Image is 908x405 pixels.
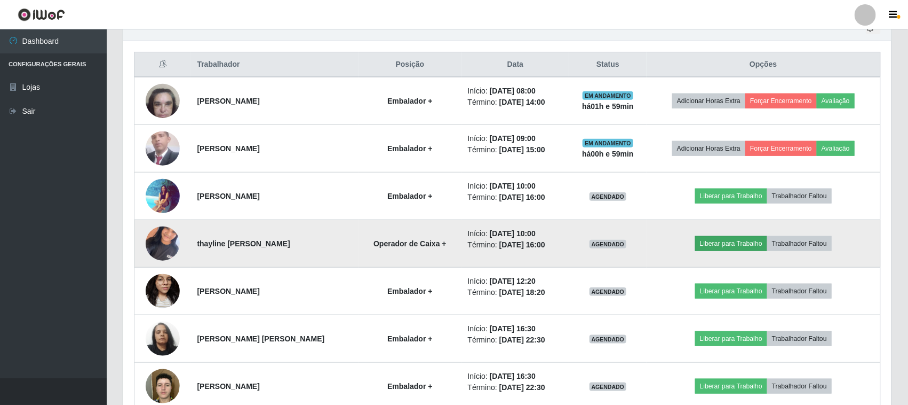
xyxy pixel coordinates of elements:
[146,268,180,314] img: 1729691026588.jpeg
[490,324,536,333] time: [DATE] 16:30
[197,382,260,391] strong: [PERSON_NAME]
[373,239,447,248] strong: Operador de Caixa +
[387,287,432,295] strong: Embalador +
[695,284,767,299] button: Liberar para Trabalho
[767,284,832,299] button: Trabalhador Faltou
[817,141,855,156] button: Avaliação
[468,334,563,346] li: Término:
[197,192,260,200] strong: [PERSON_NAME]
[590,335,627,344] span: AGENDADO
[490,87,536,95] time: [DATE] 08:00
[191,52,359,77] th: Trabalhador
[767,236,832,251] button: Trabalhador Faltou
[468,287,563,298] li: Término:
[197,287,260,295] strong: [PERSON_NAME]
[490,182,536,190] time: [DATE] 10:00
[468,85,563,97] li: Início:
[468,276,563,287] li: Início:
[817,94,855,108] button: Avaliação
[468,133,563,144] li: Início:
[468,181,563,192] li: Início:
[583,139,633,147] span: EM ANDAMENTO
[695,236,767,251] button: Liberar para Trabalho
[695,379,767,394] button: Liberar para Trabalho
[387,97,432,105] strong: Embalador +
[745,94,817,108] button: Forçar Encerramento
[468,382,563,393] li: Término:
[695,189,767,204] button: Liberar para Trabalho
[590,240,627,248] span: AGENDADO
[146,315,180,362] img: 1649948956045.jpeg
[387,382,432,391] strong: Embalador +
[672,94,745,108] button: Adicionar Horas Extra
[583,91,633,100] span: EM ANDAMENTO
[146,221,180,266] img: 1742385063633.jpeg
[468,192,563,203] li: Término:
[197,334,325,343] strong: [PERSON_NAME] [PERSON_NAME]
[590,192,627,201] span: AGENDADO
[490,277,536,285] time: [DATE] 12:20
[499,193,545,201] time: [DATE] 16:00
[590,383,627,391] span: AGENDADO
[582,102,634,111] strong: há 01 h e 59 min
[146,178,180,213] img: 1748991397943.jpeg
[468,144,563,155] li: Término:
[499,145,545,154] time: [DATE] 15:00
[197,144,260,153] strong: [PERSON_NAME]
[499,98,545,106] time: [DATE] 14:00
[468,97,563,108] li: Término:
[146,129,180,167] img: 1740078176473.jpeg
[197,97,260,105] strong: [PERSON_NAME]
[590,287,627,296] span: AGENDADO
[387,144,432,153] strong: Embalador +
[490,229,536,238] time: [DATE] 10:00
[647,52,881,77] th: Opções
[672,141,745,156] button: Adicionar Horas Extra
[499,240,545,249] time: [DATE] 16:00
[18,8,65,21] img: CoreUI Logo
[468,323,563,334] li: Início:
[582,150,634,158] strong: há 00 h e 59 min
[695,331,767,346] button: Liberar para Trabalho
[359,52,461,77] th: Posição
[499,336,545,344] time: [DATE] 22:30
[468,239,563,251] li: Término:
[745,141,817,156] button: Forçar Encerramento
[468,371,563,382] li: Início:
[490,372,536,380] time: [DATE] 16:30
[499,288,545,297] time: [DATE] 18:20
[468,228,563,239] li: Início:
[197,239,290,248] strong: thayline [PERSON_NAME]
[490,134,536,143] time: [DATE] 09:00
[146,78,180,123] img: 1743993949303.jpeg
[387,192,432,200] strong: Embalador +
[499,383,545,392] time: [DATE] 22:30
[569,52,646,77] th: Status
[767,189,832,204] button: Trabalhador Faltou
[767,379,832,394] button: Trabalhador Faltou
[461,52,570,77] th: Data
[387,334,432,343] strong: Embalador +
[767,331,832,346] button: Trabalhador Faltou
